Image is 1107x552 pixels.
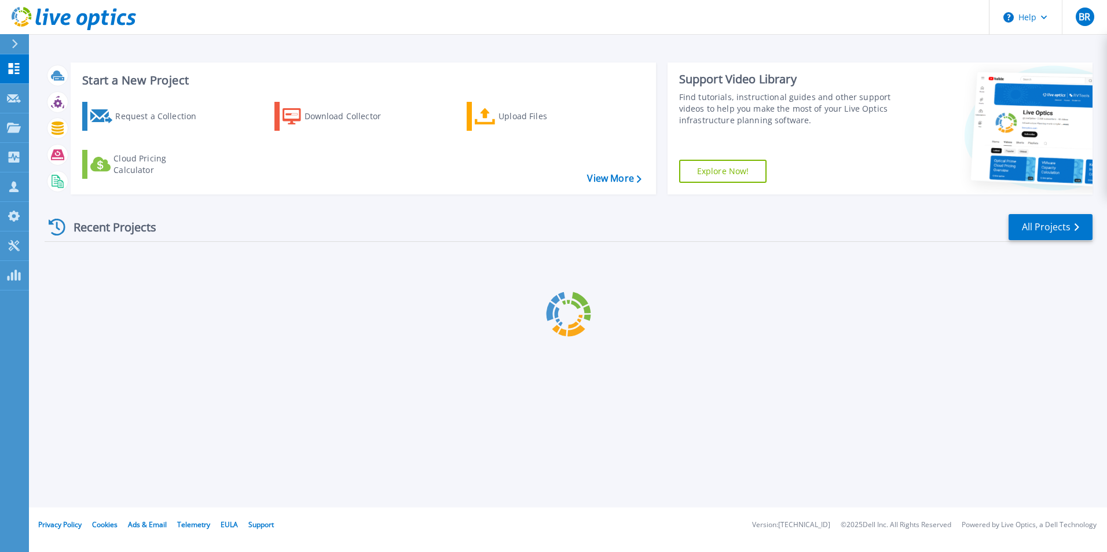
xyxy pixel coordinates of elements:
a: Ads & Email [128,520,167,529]
a: Cookies [92,520,118,529]
div: Request a Collection [115,105,208,128]
a: Download Collector [274,102,404,131]
span: BR [1079,12,1090,21]
a: EULA [221,520,238,529]
a: All Projects [1009,214,1093,240]
div: Download Collector [305,105,397,128]
a: View More [587,173,641,184]
a: Request a Collection [82,102,211,131]
div: Cloud Pricing Calculator [113,153,206,176]
li: Powered by Live Optics, a Dell Technology [962,521,1097,529]
div: Support Video Library [679,72,896,87]
a: Cloud Pricing Calculator [82,150,211,179]
a: Support [248,520,274,529]
li: Version: [TECHNICAL_ID] [752,521,830,529]
a: Privacy Policy [38,520,82,529]
div: Upload Files [498,105,591,128]
div: Find tutorials, instructional guides and other support videos to help you make the most of your L... [679,91,896,126]
li: © 2025 Dell Inc. All Rights Reserved [841,521,951,529]
a: Telemetry [177,520,210,529]
a: Explore Now! [679,160,767,183]
h3: Start a New Project [82,74,641,87]
div: Recent Projects [45,213,172,241]
a: Upload Files [467,102,596,131]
